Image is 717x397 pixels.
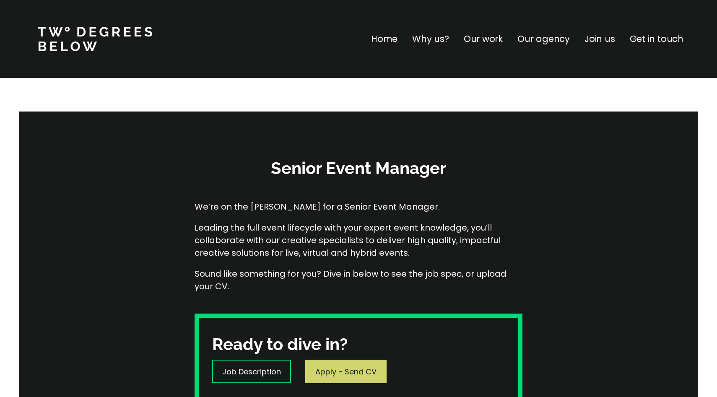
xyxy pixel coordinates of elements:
p: We’re on the [PERSON_NAME] for a Senior Event Manager. [195,200,522,213]
a: Job Description [212,360,291,383]
a: Our agency [517,32,570,46]
p: Job Description [222,366,281,377]
a: Our work [464,32,503,46]
p: Apply - Send CV [315,366,377,377]
p: Leading the full event lifecycle with your expert event knowledge, you’ll collaborate with our cr... [195,221,522,259]
a: Apply - Send CV [305,360,387,383]
a: Home [371,32,397,46]
h3: Senior Event Manager [233,157,484,179]
a: Why us? [412,32,449,46]
a: Join us [585,32,615,46]
a: Get in touch [630,32,683,46]
p: Sound like something for you? Dive in below to see the job spec, or upload your CV. [195,267,522,293]
h3: Ready to dive in? [212,333,348,355]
